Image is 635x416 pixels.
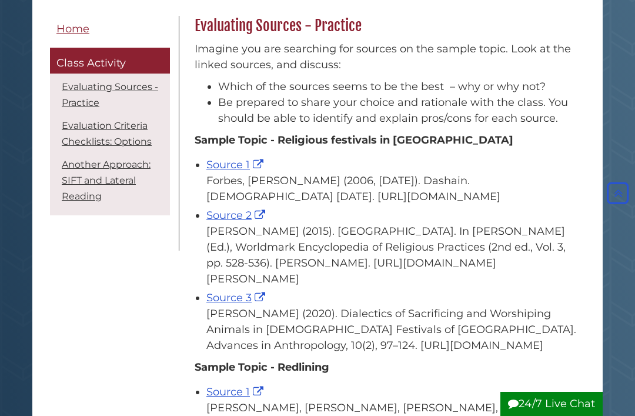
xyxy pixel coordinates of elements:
[206,158,266,171] a: Source 1
[56,56,126,69] span: Class Activity
[195,361,329,374] strong: Sample Topic - Redlining
[62,120,152,147] a: Evaluation Criteria Checklists: Options
[50,16,170,221] div: Guide Pages
[62,159,151,202] a: Another Approach: SIFT and Lateral Reading
[195,134,513,147] strong: Sample Topic - Religious festivals in [GEOGRAPHIC_DATA]
[206,209,268,222] a: Source 2
[206,306,579,354] div: [PERSON_NAME] (2020). Dialectics of Sacrificing and Worshiping Animals in [DEMOGRAPHIC_DATA] Fest...
[206,173,579,205] div: Forbes, [PERSON_NAME] (2006, [DATE]). Dashain. [DEMOGRAPHIC_DATA] [DATE]. [URL][DOMAIN_NAME]
[206,224,579,287] div: [PERSON_NAME] (2015). [GEOGRAPHIC_DATA]. In [PERSON_NAME] (Ed.), Worldmark Encyclopedia of Religi...
[62,81,158,108] a: Evaluating Sources - Practice
[195,41,579,73] p: Imagine you are searching for sources on the sample topic. Look at the linked sources, and discuss:
[206,385,266,398] a: Source 1
[500,392,603,416] button: 24/7 Live Chat
[218,95,579,127] li: Be prepared to share your choice and rationale with the class. You should be able to identify and...
[189,16,584,35] h2: Evaluating Sources - Practice
[206,291,268,304] a: Source 3
[56,22,89,35] span: Home
[50,48,170,74] a: Class Activity
[50,16,170,42] a: Home
[604,187,632,199] a: Back to Top
[218,79,579,95] li: Which of the sources seems to be the best – why or why not?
